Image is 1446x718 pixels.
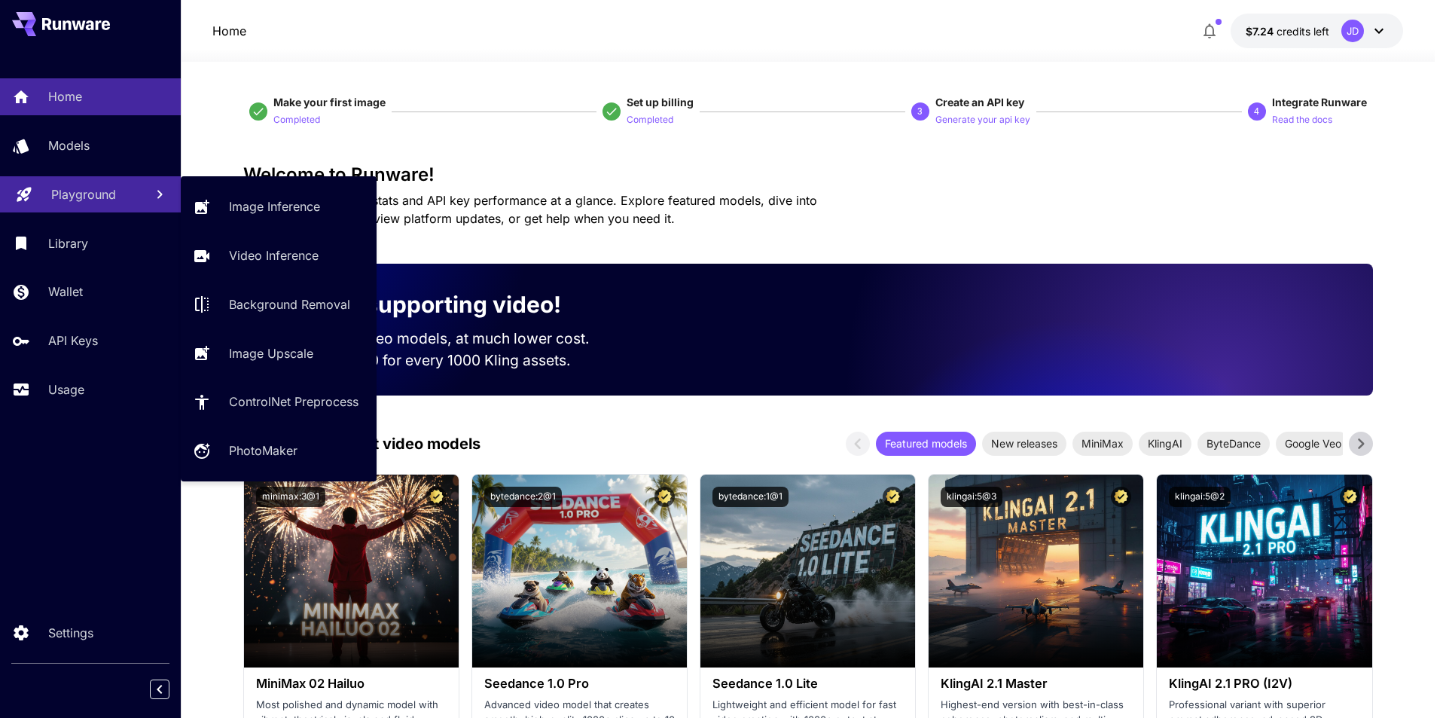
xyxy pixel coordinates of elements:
p: Home [212,22,246,40]
p: ControlNet Preprocess [229,393,358,411]
p: Home [48,87,82,105]
div: Collapse sidebar [161,676,181,703]
a: ControlNet Preprocess [181,383,377,420]
button: Certified Model – Vetted for best performance and includes a commercial license. [426,487,447,507]
h3: Seedance 1.0 Lite [712,677,903,691]
p: Models [48,136,90,154]
button: bytedance:1@1 [712,487,789,507]
button: Certified Model – Vetted for best performance and includes a commercial license. [1340,487,1360,507]
p: Read the docs [1272,113,1332,127]
button: Certified Model – Vetted for best performance and includes a commercial license. [883,487,903,507]
button: klingai:5@3 [941,487,1002,507]
p: Library [48,234,88,252]
p: Usage [48,380,84,399]
p: Playground [51,185,116,203]
img: alt [472,475,687,668]
button: Collapse sidebar [150,680,169,699]
span: Featured models [876,435,976,451]
button: klingai:5@2 [1169,487,1231,507]
p: 3 [917,105,923,118]
span: ByteDance [1197,435,1270,451]
span: credits left [1277,25,1329,38]
p: Video Inference [229,246,319,264]
a: Video Inference [181,237,377,274]
span: Integrate Runware [1272,96,1367,108]
a: PhotoMaker [181,432,377,469]
p: Now supporting video! [310,288,561,322]
button: Certified Model – Vetted for best performance and includes a commercial license. [654,487,675,507]
span: New releases [982,435,1066,451]
h3: Welcome to Runware! [243,164,1373,185]
span: Google Veo [1276,435,1350,451]
button: minimax:3@1 [256,487,325,507]
h3: Seedance 1.0 Pro [484,677,675,691]
p: 4 [1254,105,1259,118]
p: Completed [273,113,320,127]
p: Save up to $500 for every 1000 Kling assets. [267,350,618,371]
p: Image Upscale [229,344,313,362]
img: alt [929,475,1143,668]
span: Check out your usage stats and API key performance at a glance. Explore featured models, dive int... [243,193,817,226]
img: alt [700,475,915,668]
a: Image Upscale [181,335,377,371]
p: Completed [627,113,673,127]
span: KlingAI [1139,435,1191,451]
p: Generate your api key [935,113,1030,127]
h3: KlingAI 2.1 Master [941,677,1131,691]
h3: MiniMax 02 Hailuo [256,677,447,691]
p: PhotoMaker [229,441,297,460]
img: alt [1157,475,1371,668]
a: Image Inference [181,188,377,225]
h3: KlingAI 2.1 PRO (I2V) [1169,677,1359,691]
p: Run the best video models, at much lower cost. [267,328,618,350]
div: $7.241 [1246,23,1329,39]
button: $7.241 [1231,14,1403,48]
div: JD [1341,20,1364,42]
img: alt [244,475,459,668]
button: Certified Model – Vetted for best performance and includes a commercial license. [1111,487,1131,507]
p: Image Inference [229,197,320,215]
p: Settings [48,624,93,642]
nav: breadcrumb [212,22,246,40]
button: bytedance:2@1 [484,487,562,507]
a: Background Removal [181,286,377,323]
p: Background Removal [229,295,350,313]
p: Wallet [48,283,83,301]
span: Set up billing [627,96,694,108]
span: $7.24 [1246,25,1277,38]
span: Create an API key [935,96,1024,108]
span: MiniMax [1072,435,1133,451]
p: API Keys [48,332,98,350]
span: Make your first image [273,96,386,108]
